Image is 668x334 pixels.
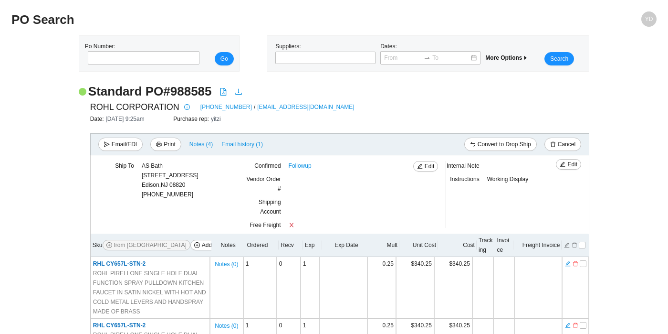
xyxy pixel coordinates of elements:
th: Freight Invoice [513,234,562,257]
span: delete [573,322,578,329]
span: Notes ( 0 ) [215,321,238,331]
button: editEdit [556,159,581,170]
span: Ship To [115,162,134,169]
button: delete [571,241,578,248]
th: Notes [211,234,245,257]
span: Free Freight [250,222,281,228]
a: download [235,88,242,97]
span: swap [470,141,476,148]
th: Cost [438,234,477,257]
td: 0 [277,257,301,319]
button: delete [572,259,579,266]
div: AS Bath [STREET_ADDRESS] Edison , NJ 08820 [142,161,198,190]
span: Purchase rep: [173,116,211,122]
div: Dates: [378,42,483,65]
td: 1 [243,257,277,319]
td: 0.25 [367,257,396,319]
button: edit [564,241,570,248]
a: file-pdf [219,88,227,97]
button: Email history (1) [221,138,263,151]
span: file-pdf [219,88,227,96]
span: / [254,102,255,112]
span: Notes ( 0 ) [215,259,238,269]
button: deleteCancel [544,138,581,151]
button: plus-circleAdd Items [190,240,231,250]
div: Working Display [487,174,558,188]
button: Search [544,52,574,65]
button: printerPrint [150,138,181,151]
span: ROHL PIRELLONE SINGLE HOLE DUAL FUNCTION SPRAY PULLDOWN KITCHEN FAUCET IN SATIN NICKEL WITH HOT A... [93,269,208,316]
input: From [384,53,422,63]
span: Convert to Drop Ship [478,140,531,149]
span: Go [220,54,228,64]
span: Confirmed [254,162,281,169]
span: Edit [425,162,435,171]
button: swapConvert to Drop Ship [464,138,537,151]
div: [PHONE_NUMBER] [142,161,198,199]
span: More Options [485,54,528,61]
span: Notes ( 4 ) [189,140,213,149]
a: Followup [289,161,312,171]
span: printer [156,141,162,148]
span: plus-circle [194,242,200,249]
div: Sku [93,240,209,250]
span: RHL CY657L-STN-2 [93,260,146,267]
h2: Standard PO # 988585 [88,83,212,100]
span: Shipping Account [259,199,281,215]
span: Internal Note [447,162,480,169]
span: Edit [567,160,577,169]
button: info-circle [179,100,193,114]
th: Exp [303,234,322,257]
button: Notes (0) [214,321,239,327]
span: Instructions [450,176,479,183]
button: delete [572,321,579,328]
span: close [289,222,294,228]
button: Notes (0) [214,259,239,266]
button: edit [564,259,571,266]
span: Email/EDI [112,140,137,149]
th: Tracking [477,234,495,257]
span: yitzi [211,116,221,122]
span: caret-right [522,55,528,61]
span: Email history (1) [221,140,263,149]
span: to [424,54,430,61]
span: download [235,88,242,96]
td: $340.25 [434,257,472,319]
span: info-circle [182,104,192,110]
span: [DATE] 9:25am [106,116,145,122]
input: To [432,53,470,63]
div: Suppliers: [273,42,378,65]
span: Search [550,54,568,64]
td: 1 [301,257,320,319]
span: delete [573,260,578,267]
th: Mult [370,234,399,257]
span: Cancel [558,140,575,149]
button: Go [215,52,234,65]
th: Unit Cost [399,234,438,257]
span: edit [560,162,565,168]
span: Print [164,140,176,149]
th: Invoice [495,234,514,257]
span: Add Items [202,240,228,250]
button: sendEmail/EDI [98,138,143,151]
span: Vendor Order # [247,176,281,192]
span: YD [645,11,653,27]
button: Notes (4) [189,139,213,146]
th: Ordered [245,234,279,257]
button: plus-circlefrom [GEOGRAPHIC_DATA] [103,240,190,250]
span: Date: [90,116,106,122]
span: delete [550,141,556,148]
a: [PHONE_NUMBER] [200,102,252,112]
div: Po Number: [85,42,197,65]
th: Recv [279,234,303,257]
td: $340.25 [396,257,434,319]
a: [EMAIL_ADDRESS][DOMAIN_NAME] [257,102,354,112]
h2: PO Search [11,11,495,28]
button: edit [564,321,571,328]
span: RHL CY657L-STN-2 [93,322,146,329]
span: edit [565,260,571,267]
span: ROHL CORPORATION [90,100,179,114]
span: edit [565,322,571,329]
button: editEdit [413,161,438,172]
th: Exp Date [322,234,370,257]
